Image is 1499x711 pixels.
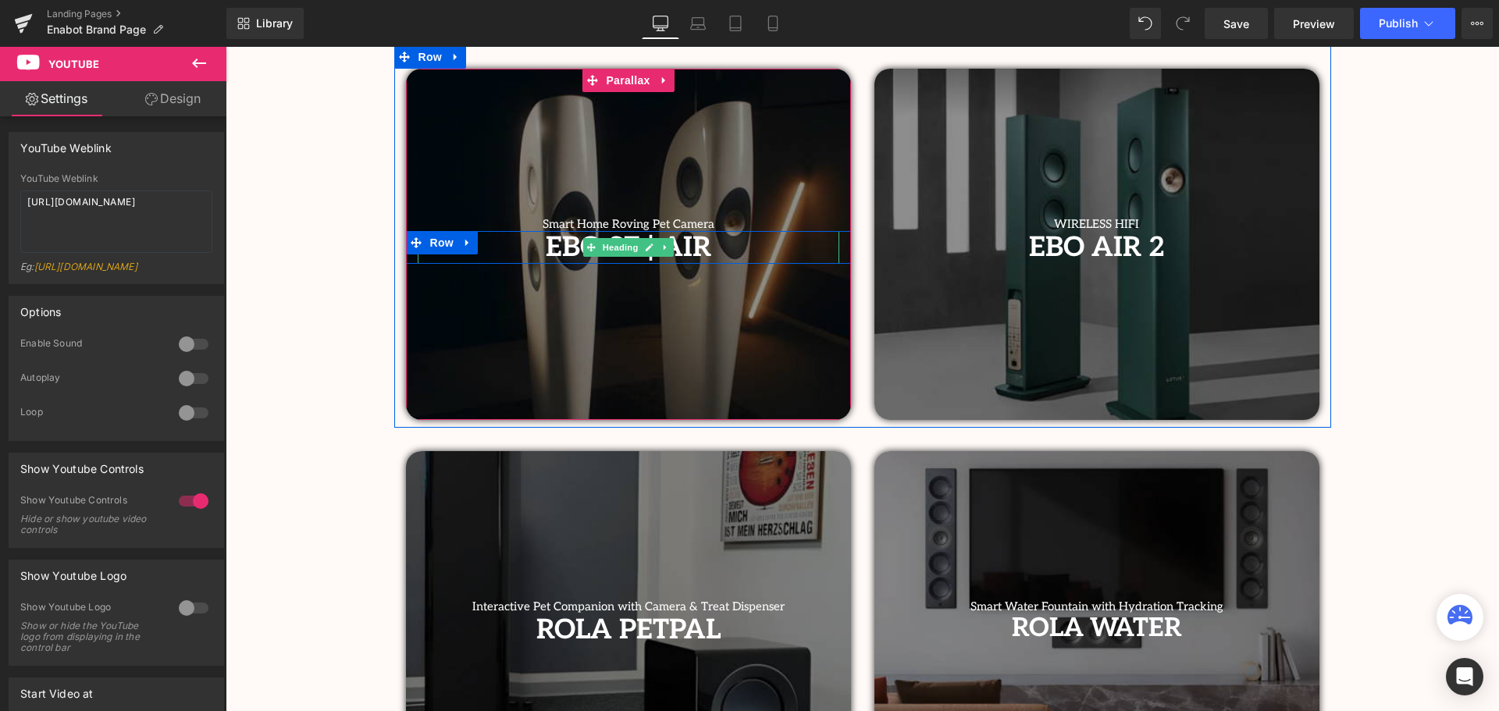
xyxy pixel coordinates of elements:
h1: Smart Water Fountain with Hydration Tracking [649,553,1094,567]
a: Preview [1274,8,1354,39]
a: New Library [226,8,304,39]
button: Publish [1360,8,1455,39]
div: Show Youtube Controls [20,453,144,475]
a: Laptop [679,8,717,39]
div: Show or hide the YouTube logo from displaying in the control bar [20,620,161,653]
span: ROLA PETPAL [311,567,495,599]
div: Start Video at [20,678,94,700]
a: Expand / Collapse [429,22,449,45]
div: Open Intercom Messenger [1446,658,1483,695]
a: Expand / Collapse [232,184,252,208]
div: Show Youtube Logo [20,560,126,582]
span: Heading [373,191,415,210]
span: Row [201,184,232,208]
div: YouTube Weblink [20,173,212,184]
h1: Interactive Pet Companion with Camera & Treat Dispenser [180,553,625,567]
span: EBO AIR 2 [803,184,939,217]
button: Undo [1130,8,1161,39]
div: Eg: [20,261,212,283]
span: Save [1223,16,1249,32]
a: Mobile [754,8,792,39]
div: Hide or show youtube video controls [20,514,161,535]
a: Landing Pages [47,8,226,20]
div: Show Youtube Logo [20,601,163,617]
span: Youtube [48,58,99,70]
a: Desktop [642,8,679,39]
a: Design [116,81,230,116]
span: Enabot Brand Page [47,23,146,36]
button: Redo [1167,8,1198,39]
span: ROLA WATER [786,566,956,597]
span: EBO SE | AIR [320,184,486,217]
a: Tablet [717,8,754,39]
div: Autoplay [20,371,163,388]
span: Parallax [376,22,428,45]
div: Show Youtube Controls [20,494,163,510]
h1: WIRELESS HIFI [649,170,1094,184]
div: Loop [20,406,163,422]
span: Publish [1379,17,1418,30]
a: Expand / Collapse [432,191,448,210]
div: YouTube Weblink [20,133,112,155]
h1: Smart Home Roving Pet Camera [180,170,625,184]
button: More [1462,8,1493,39]
a: [URL][DOMAIN_NAME] [34,261,137,272]
span: Preview [1293,16,1335,32]
div: Options [20,297,61,318]
div: Enable Sound [20,337,163,354]
span: Library [256,16,293,30]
